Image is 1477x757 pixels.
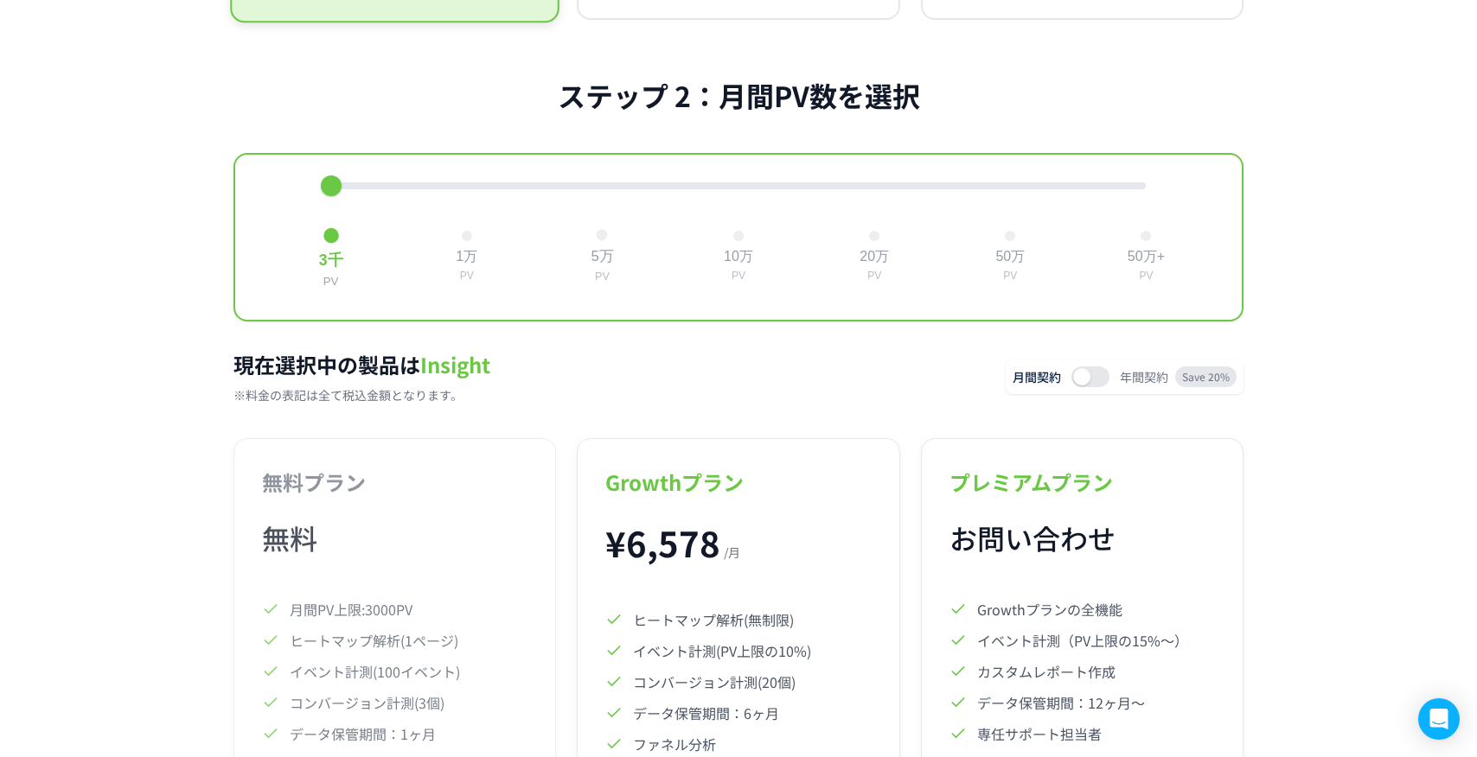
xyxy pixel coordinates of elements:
[233,386,978,404] p: ※料金の表記は全て税込金額となります。
[1418,698,1460,740] div: Open Intercom Messenger
[605,467,871,497] h3: Growthプラン
[1003,270,1017,282] div: PV
[595,270,610,283] div: PV
[1121,224,1172,289] button: 50万+PV
[949,599,1215,620] li: Growthプランの全機能
[584,222,621,290] button: 5万PV
[591,248,614,267] div: 5万
[867,270,881,282] div: PV
[262,661,527,682] li: イベント計測(100イベント)
[605,734,871,754] li: ファネル分析
[262,692,527,713] li: コンバージョン計測(3個)
[311,220,350,296] button: 3千PV
[456,248,477,266] div: 1万
[949,518,1116,557] span: お問い合わせ
[860,248,889,266] div: 20万
[949,467,1215,497] h3: プレミアムプラン
[605,518,720,568] span: ¥ 6,578
[1120,368,1168,385] span: 年間契約
[262,467,527,497] h3: 無料プラン
[724,544,740,561] span: / 月
[949,723,1215,744] li: 専任サポート担当者
[323,275,339,288] div: PV
[233,349,978,379] h2: 現在選択中の製品は
[853,224,896,289] button: 20万PV
[605,671,871,692] li: コンバージョン計測(20個)
[262,723,527,744] li: データ保管期間：1ヶ月
[949,692,1215,713] li: データ保管期間：12ヶ月〜
[262,630,527,651] li: ヒートマップ解析(1ページ)
[449,224,484,289] button: 1万PV
[1175,366,1237,387] span: Save 20%
[605,640,871,661] li: イベント計測(PV上限の10%)
[988,224,1032,289] button: 50万PV
[319,251,342,270] div: 3千
[460,270,474,282] div: PV
[717,224,760,289] button: 10万PV
[724,248,753,266] div: 10万
[420,349,490,379] span: Insight
[262,599,527,620] li: 月間PV上限:3000PV
[995,248,1025,266] div: 50万
[605,609,871,630] li: ヒートマップ解析(無制限)
[732,270,745,282] div: PV
[1128,248,1165,266] div: 50万+
[262,518,317,557] span: 無料
[949,661,1215,682] li: カスタムレポート作成
[558,75,920,115] h2: ステップ 2：月間PV数を選択
[949,630,1215,651] li: イベント計測（PV上限の15%〜）
[1139,270,1153,282] div: PV
[1013,368,1061,385] span: 月間契約
[605,703,871,723] li: データ保管期間：6ヶ月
